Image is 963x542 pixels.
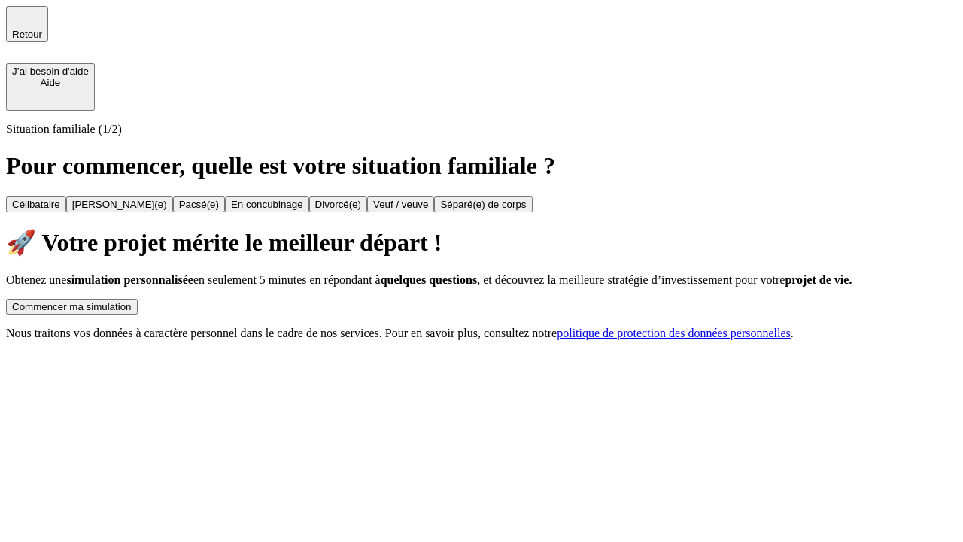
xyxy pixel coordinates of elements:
[477,273,785,286] span: , et découvrez la meilleure stratégie d’investissement pour votre
[6,327,557,340] span: Nous traitons vos données à caractère personnel dans le cadre de nos services. Pour en savoir plu...
[12,301,132,312] div: Commencer ma simulation
[66,273,193,286] span: simulation personnalisée
[785,273,852,286] span: projet de vie.
[557,327,791,340] a: politique de protection des données personnelles
[6,299,138,315] button: Commencer ma simulation
[791,327,794,340] span: .
[193,273,381,286] span: en seulement 5 minutes en répondant à
[6,228,957,257] h1: 🚀 Votre projet mérite le meilleur départ !
[381,273,478,286] span: quelques questions
[6,273,66,286] span: Obtenez une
